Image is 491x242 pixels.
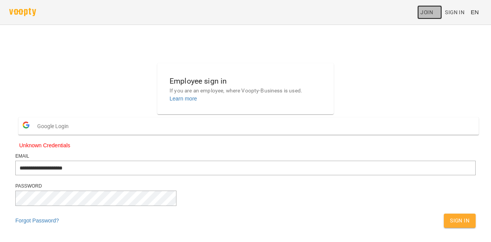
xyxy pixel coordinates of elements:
h6: Employee sign in [170,75,321,87]
span: Sign In [445,8,465,17]
div: Password [15,183,476,189]
button: Sign In [444,214,476,227]
span: EN [471,8,479,16]
p: If you are an employee, where Voopty-Business is used. [170,87,321,95]
span: Sign In [450,216,470,225]
a: Sign In [442,5,468,19]
span: Unknown Credentials [19,142,472,149]
button: Employee sign inIf you are an employee, where Voopty-Business is used.Learn more [163,69,328,109]
a: Learn more [170,95,197,102]
button: EN [468,5,482,19]
span: Google Login [37,119,72,134]
div: Email [15,153,476,160]
a: Forgot Password? [15,217,59,224]
a: Join [417,5,442,19]
span: Join [420,8,433,17]
button: Google Login [18,117,479,135]
img: voopty.png [9,8,36,16]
